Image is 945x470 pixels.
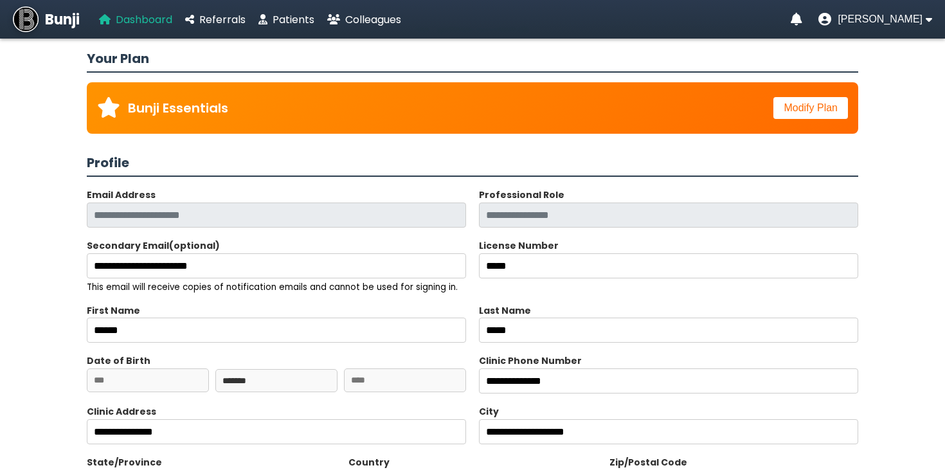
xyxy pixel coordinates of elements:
label: Zip/Postal Code [609,456,687,469]
span: Patients [273,12,314,27]
span: Bunji [45,9,80,30]
label: City [479,405,499,418]
button: Modify Plan [773,97,848,119]
h3: Profile [87,153,858,177]
label: State/Province [87,456,162,469]
label: License Number [479,239,559,252]
a: Bunji [13,6,80,32]
label: Clinic Phone Number [479,354,582,367]
button: User menu [818,13,932,26]
a: Patients [258,12,314,28]
h3: Your Plan [87,49,858,73]
label: Last Name [479,304,858,318]
label: Secondary Email [87,239,220,252]
a: Referrals [185,12,246,28]
a: Notifications [791,13,802,26]
label: Clinic Address [87,405,156,418]
label: Professional Role [479,188,564,201]
span: Bunji Essentials [128,98,228,118]
span: Dashboard [116,12,172,27]
span: [PERSON_NAME] [838,14,923,25]
img: Bunji Dental Referral Management [13,6,39,32]
label: Date of Birth [87,354,150,367]
a: Dashboard [99,12,172,28]
label: Country [348,456,390,469]
span: (optional) [169,239,220,252]
label: Email Address [87,188,156,201]
label: First Name [87,304,466,318]
span: Colleagues [345,12,401,27]
span: Referrals [199,12,246,27]
a: Colleagues [327,12,401,28]
small: This email will receive copies of notification emails and cannot be used for signing in. [87,281,458,293]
